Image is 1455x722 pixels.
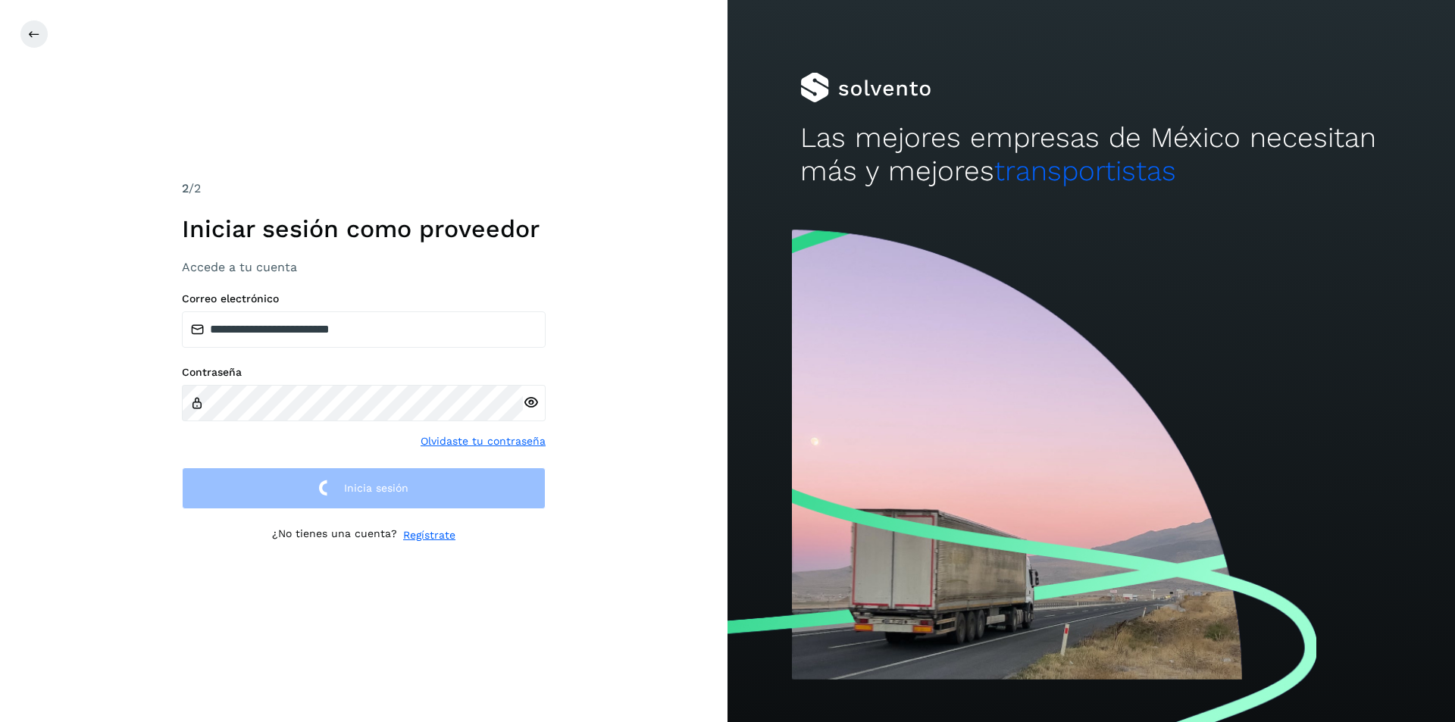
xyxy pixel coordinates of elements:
span: transportistas [994,155,1176,187]
a: Olvidaste tu contraseña [421,433,546,449]
h2: Las mejores empresas de México necesitan más y mejores [800,121,1382,189]
span: 2 [182,181,189,195]
p: ¿No tienes una cuenta? [272,527,397,543]
label: Correo electrónico [182,292,546,305]
h1: Iniciar sesión como proveedor [182,214,546,243]
span: Inicia sesión [344,483,408,493]
button: Inicia sesión [182,467,546,509]
div: /2 [182,180,546,198]
h3: Accede a tu cuenta [182,260,546,274]
a: Regístrate [403,527,455,543]
label: Contraseña [182,366,546,379]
